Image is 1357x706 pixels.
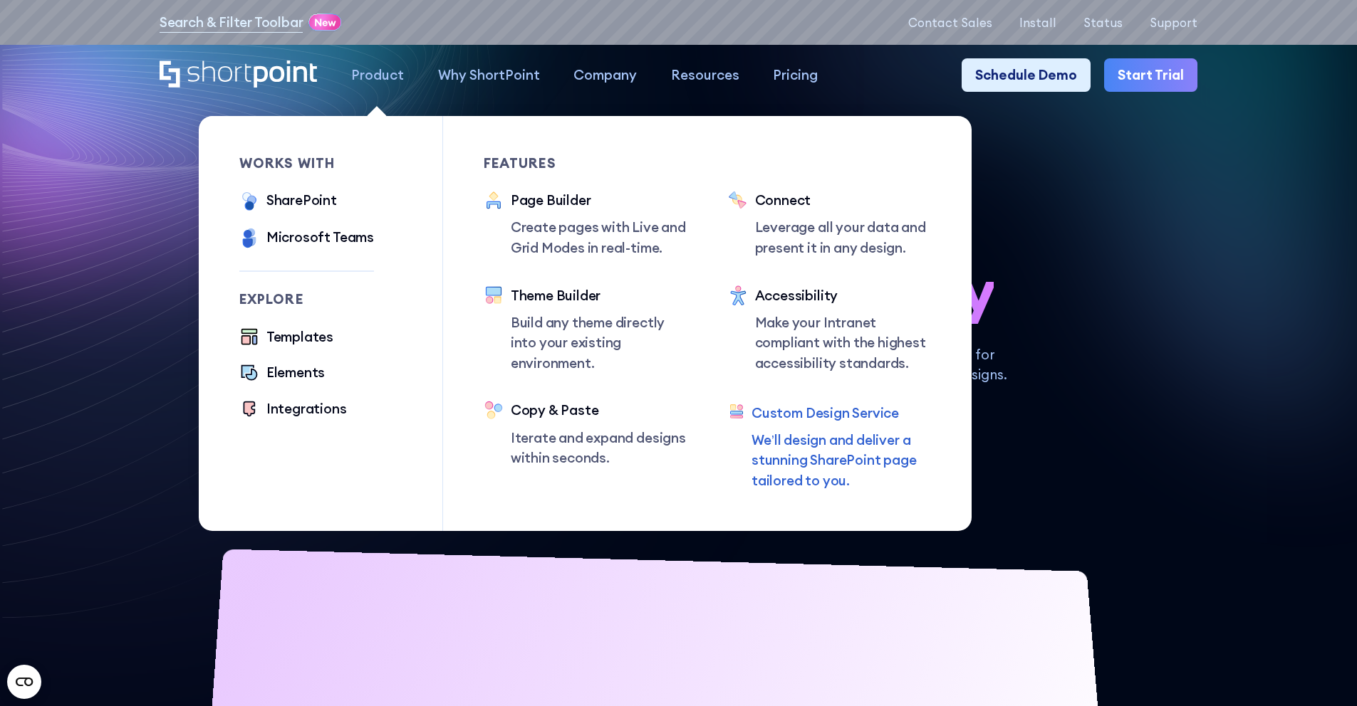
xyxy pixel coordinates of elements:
[266,362,325,383] div: Elements
[773,65,818,85] div: Pricing
[671,65,739,85] div: Resources
[266,190,337,211] div: SharePoint
[351,65,404,85] div: Product
[752,403,931,423] div: Custom Design Service
[728,285,932,376] a: AccessibilityMake your Intranet compliant with the highest accessibility standards.
[266,399,347,419] div: Integrations
[421,58,557,93] a: Why ShortPoint
[728,403,932,491] a: Custom Design ServiceWe’ll design and deliver a stunning SharePoint page tailored to you.
[755,285,932,306] div: Accessibility
[1083,16,1123,29] a: Status
[239,399,347,421] a: Integrations
[438,65,540,85] div: Why ShortPoint
[908,16,992,29] a: Contact Sales
[556,58,654,93] a: Company
[654,58,757,93] a: Resources
[511,217,687,258] p: Create pages with Live and Grid Modes in real-time.
[755,312,932,374] p: Make your Intranet compliant with the highest accessibility standards.
[266,227,374,248] div: Microsoft Teams
[334,58,421,93] a: Product
[484,157,687,170] div: Features
[962,58,1091,93] a: Schedule Demo
[511,428,687,468] p: Iterate and expand designs within seconds.
[239,157,375,170] div: works with
[239,362,326,385] a: Elements
[755,217,932,258] p: Leverage all your data and present it in any design.
[752,430,931,491] p: We’ll design and deliver a stunning SharePoint page tailored to you.
[7,665,41,699] button: Open CMP widget
[484,285,687,374] a: Theme BuilderBuild any theme directly into your existing environment.
[1104,58,1197,93] a: Start Trial
[757,58,836,93] a: Pricing
[573,65,637,85] div: Company
[755,190,932,211] div: Connect
[239,327,333,349] a: Templates
[511,190,687,211] div: Page Builder
[511,312,687,374] p: Build any theme directly into your existing environment.
[728,190,932,258] a: ConnectLeverage all your data and present it in any design.
[511,400,687,421] div: Copy & Paste
[239,227,374,251] a: Microsoft Teams
[484,400,687,468] a: Copy & PasteIterate and expand designs within seconds.
[1286,638,1357,706] iframe: Chat Widget
[484,190,687,258] a: Page BuilderCreate pages with Live and Grid Modes in real-time.
[239,293,375,306] div: Explore
[160,12,303,33] a: Search & Filter Toolbar
[266,327,333,347] div: Templates
[160,190,1197,325] h1: SharePoint Design has never been
[1150,16,1197,29] a: Support
[1019,16,1056,29] a: Install
[239,190,337,214] a: SharePoint
[160,60,317,90] a: Home
[511,285,687,306] div: Theme Builder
